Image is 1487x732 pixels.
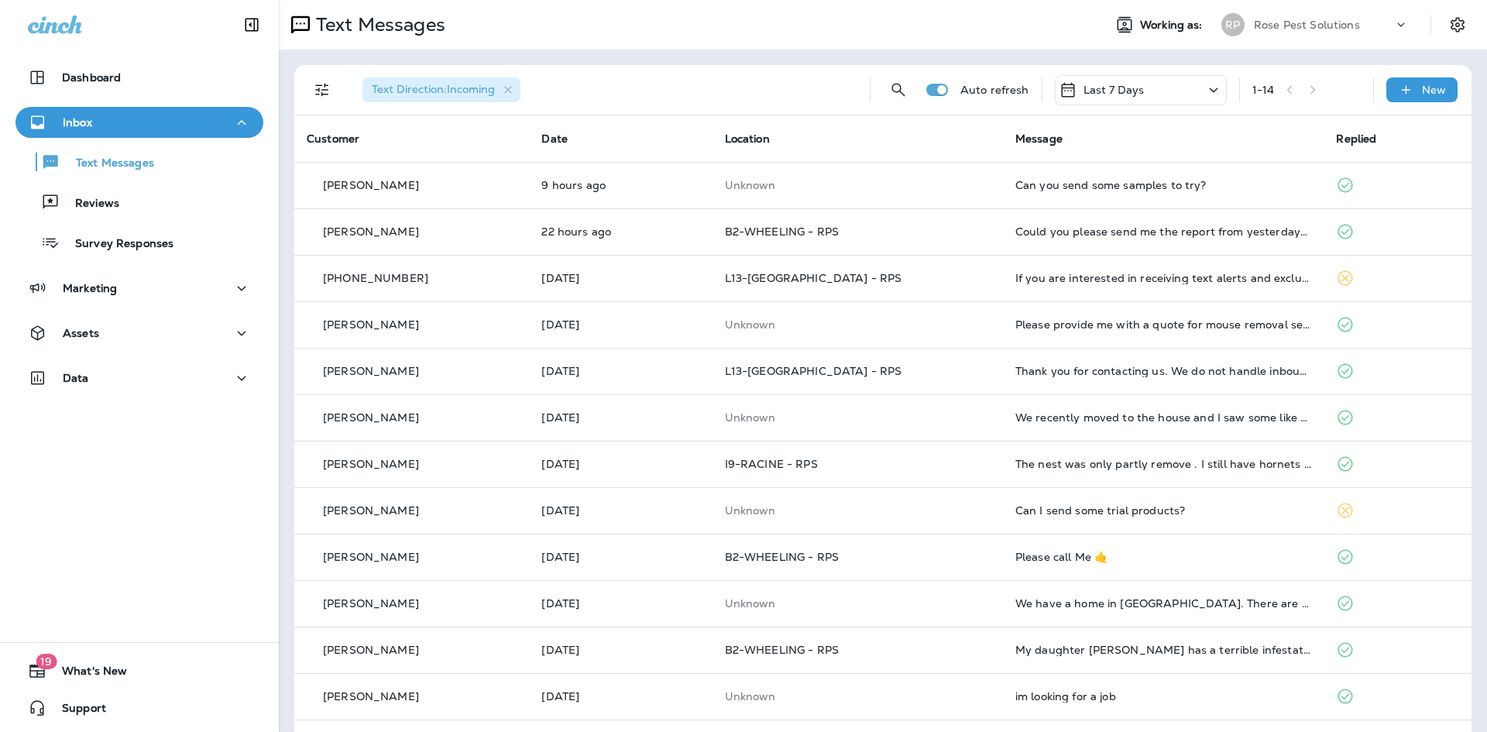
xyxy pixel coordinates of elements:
span: B2-WHEELING - RPS [725,643,839,657]
p: [PERSON_NAME] [323,225,419,238]
p: Assets [63,327,99,339]
p: Aug 12, 2025 01:51 PM [541,318,699,331]
div: RP [1221,13,1245,36]
p: Aug 9, 2025 10:51 AM [541,597,699,610]
button: Settings [1444,11,1472,39]
p: [PERSON_NAME] [323,365,419,377]
p: This customer does not have a last location and the phone number they messaged is not assigned to... [725,318,991,331]
p: [PERSON_NAME] [323,551,419,563]
p: [PERSON_NAME] [323,690,419,703]
p: Aug 8, 2025 03:42 PM [541,690,699,703]
p: Dashboard [62,71,121,84]
div: We recently moved to the house and I saw some like a mouse poop in the drawer. Actually owner tol... [1015,411,1312,424]
p: Aug 13, 2025 06:59 AM [541,272,699,284]
button: Reviews [15,186,263,218]
button: Inbox [15,107,263,138]
div: Could you please send me the report from yesterdays visit [1015,225,1312,238]
button: Support [15,692,263,723]
p: [PERSON_NAME] [323,179,419,191]
div: Please provide me with a quote for mouse removal services at my home. Zip code: 60062. [1015,318,1312,331]
span: I9-RACINE - RPS [725,457,818,471]
p: This customer does not have a last location and the phone number they messaged is not assigned to... [725,504,991,517]
button: 19What's New [15,655,263,686]
p: Aug 8, 2025 06:44 PM [541,644,699,656]
p: New [1422,84,1446,96]
p: This customer does not have a last location and the phone number they messaged is not assigned to... [725,179,991,191]
div: 1 - 14 [1252,84,1275,96]
p: Text Messages [60,156,154,171]
p: Aug 12, 2025 08:54 AM [541,411,699,424]
p: Last 7 Days [1083,84,1145,96]
div: Please call Me 🤙 [1015,551,1312,563]
div: My daughter Doris Tobin has a terrible infestation of flies. Please contact her about this situat... [1015,644,1312,656]
span: Support [46,702,106,720]
p: [PERSON_NAME] [323,318,419,331]
p: Inbox [63,116,92,129]
p: This customer does not have a last location and the phone number they messaged is not assigned to... [725,597,991,610]
div: Can you send some samples to try? [1015,179,1312,191]
div: Thank you for contacting us. We do not handle inbound text messaging on this number [1015,365,1312,377]
p: Data [63,372,89,384]
button: Marketing [15,273,263,304]
p: Text Messages [310,13,445,36]
p: Aug 15, 2025 03:31 AM [541,179,699,191]
p: [PERSON_NAME] [323,644,419,656]
p: Aug 12, 2025 03:10 AM [541,504,699,517]
span: Text Direction : Incoming [372,82,495,96]
div: We have a home in Bartlett. There are fine spider webs on our shrubs, near the tree trunks, and s... [1015,597,1312,610]
span: What's New [46,665,127,683]
p: [PERSON_NAME] [323,458,419,470]
p: Aug 12, 2025 10:39 AM [541,365,699,377]
p: [PHONE_NUMBER] [323,272,428,284]
p: Marketing [63,282,117,294]
span: L13-[GEOGRAPHIC_DATA] - RPS [725,364,902,378]
p: Aug 12, 2025 05:09 AM [541,458,699,470]
button: Collapse Sidebar [230,9,273,40]
button: Dashboard [15,62,263,93]
span: Location [725,132,770,146]
p: [PERSON_NAME] [323,597,419,610]
span: B2-WHEELING - RPS [725,225,839,239]
div: Text Direction:Incoming [362,77,520,102]
div: Can I send some trial products? [1015,504,1312,517]
span: B2-WHEELING - RPS [725,550,839,564]
span: 19 [36,654,57,669]
span: Replied [1336,132,1376,146]
button: Data [15,363,263,393]
div: If you are interested in receiving text alerts and exclusive offers from us, text the word START ... [1015,272,1312,284]
p: This customer does not have a last location and the phone number they messaged is not assigned to... [725,690,991,703]
button: Survey Responses [15,226,263,259]
p: Auto refresh [960,84,1029,96]
div: The nest was only partly remove . I still have hornets when I'm watering my flowers. [1015,458,1312,470]
span: L13-[GEOGRAPHIC_DATA] - RPS [725,271,902,285]
button: Search Messages [883,74,914,105]
p: Survey Responses [60,237,173,252]
p: [PERSON_NAME] [323,504,419,517]
p: Aug 14, 2025 01:42 PM [541,225,699,238]
span: Date [541,132,568,146]
button: Assets [15,318,263,349]
p: [PERSON_NAME] [323,411,419,424]
p: Reviews [60,197,119,211]
p: This customer does not have a last location and the phone number they messaged is not assigned to... [725,411,991,424]
p: Rose Pest Solutions [1254,19,1360,31]
span: Working as: [1140,19,1206,32]
p: Aug 10, 2025 08:34 AM [541,551,699,563]
button: Filters [307,74,338,105]
span: Message [1015,132,1063,146]
div: im looking for a job [1015,690,1312,703]
button: Text Messages [15,146,263,178]
span: Customer [307,132,359,146]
